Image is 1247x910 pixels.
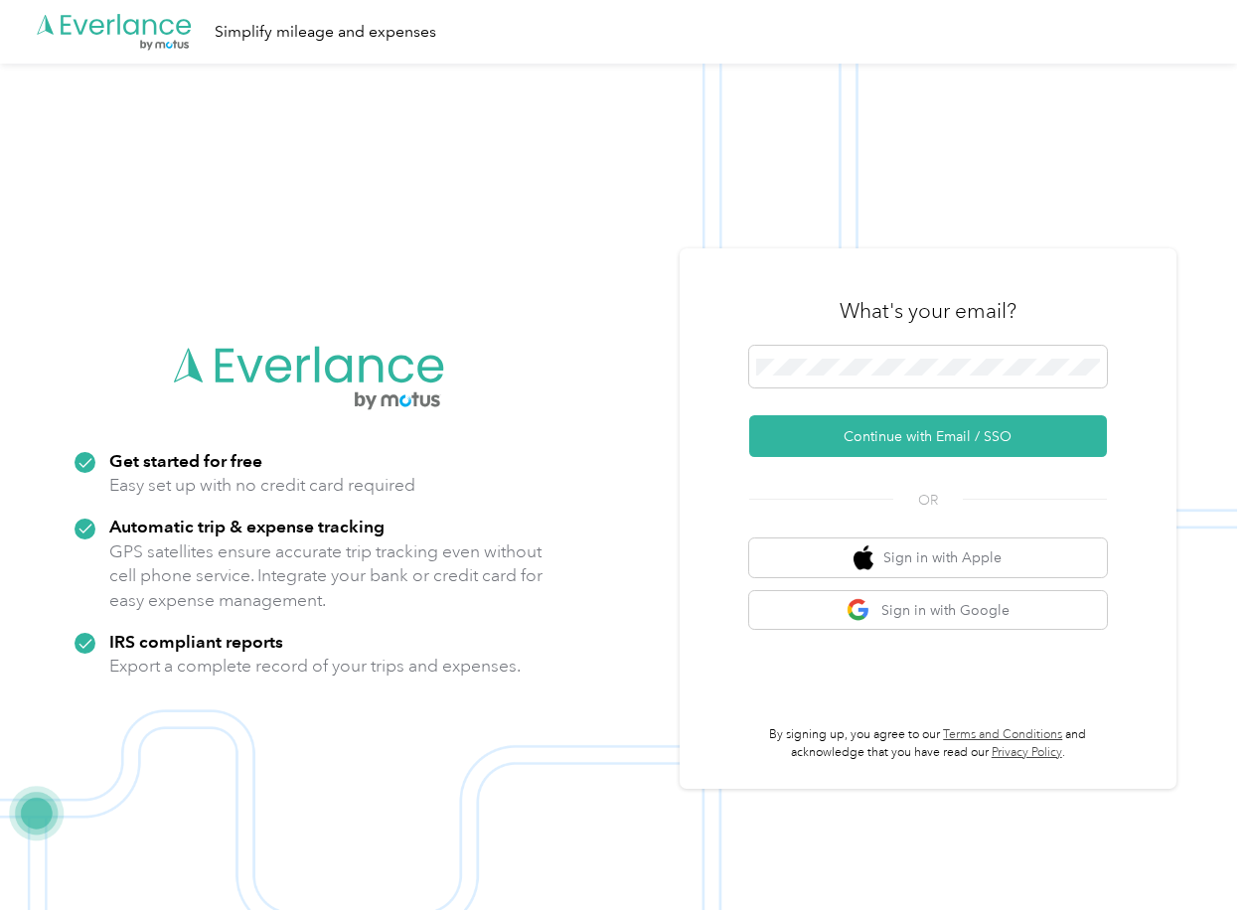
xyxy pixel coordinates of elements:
[1136,799,1247,910] iframe: Everlance-gr Chat Button Frame
[840,297,1016,325] h3: What's your email?
[893,490,963,511] span: OR
[109,450,262,471] strong: Get started for free
[854,545,873,570] img: apple logo
[109,654,521,679] p: Export a complete record of your trips and expenses.
[109,473,415,498] p: Easy set up with no credit card required
[847,598,871,623] img: google logo
[749,591,1107,630] button: google logoSign in with Google
[749,415,1107,457] button: Continue with Email / SSO
[109,516,385,536] strong: Automatic trip & expense tracking
[749,726,1107,761] p: By signing up, you agree to our and acknowledge that you have read our .
[943,727,1062,742] a: Terms and Conditions
[992,745,1062,760] a: Privacy Policy
[215,20,436,45] div: Simplify mileage and expenses
[109,631,283,652] strong: IRS compliant reports
[749,538,1107,577] button: apple logoSign in with Apple
[109,539,544,613] p: GPS satellites ensure accurate trip tracking even without cell phone service. Integrate your bank...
